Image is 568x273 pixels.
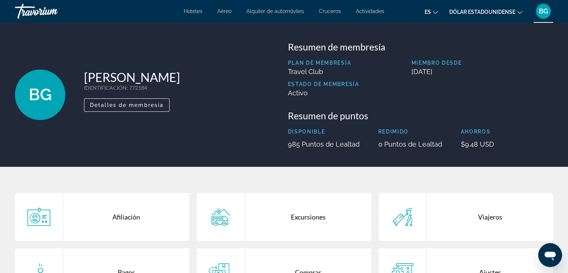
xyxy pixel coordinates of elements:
a: Hoteles [184,8,202,14]
h3: Resumen de puntos [288,110,553,121]
a: Actividades [356,8,384,14]
a: Travorium [15,1,90,21]
p: 0 Puntos de Lealtad [378,140,442,148]
button: Detalles de membresía [84,98,170,112]
h3: Resumen de membresía [288,41,553,52]
h1: [PERSON_NAME] [84,70,180,85]
p: Miembro desde [411,60,553,66]
a: Detalles de membresía [84,100,170,108]
span: Detalles de membresía [90,102,164,108]
p: Disponible [288,129,360,135]
p: Estado de membresía [288,81,359,87]
a: Cruceros [319,8,341,14]
div: Viajeros [427,193,553,241]
p: 985 Puntos de Lealtad [288,140,360,148]
a: Alquiler de automóviles [246,8,304,14]
p: Ahorros [461,129,494,135]
font: es [425,9,431,15]
p: $9.48 USD [461,140,494,148]
span: IDENTIFICACIÓN [84,85,127,91]
a: Viajeros [379,193,553,241]
button: Cambiar idioma [425,6,438,17]
a: Afiliación [15,193,189,241]
p: : 772184 [84,85,180,91]
button: Menú de usuario [534,3,553,19]
a: Excursiones [197,193,371,241]
p: Travel Club [288,68,359,76]
p: Redimido [378,129,442,135]
a: Aéreo [217,8,232,14]
iframe: Botón para iniciar la ventana de mensajería [538,243,562,267]
span: BG [29,85,52,104]
div: Excursiones [245,193,371,241]
div: Afiliación [63,193,189,241]
button: Cambiar moneda [449,6,522,17]
font: Dólar estadounidense [449,9,515,15]
p: [DATE] [411,68,553,76]
p: Activo [288,89,359,97]
font: BG [539,7,548,15]
p: Plan de membresía [288,60,359,66]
